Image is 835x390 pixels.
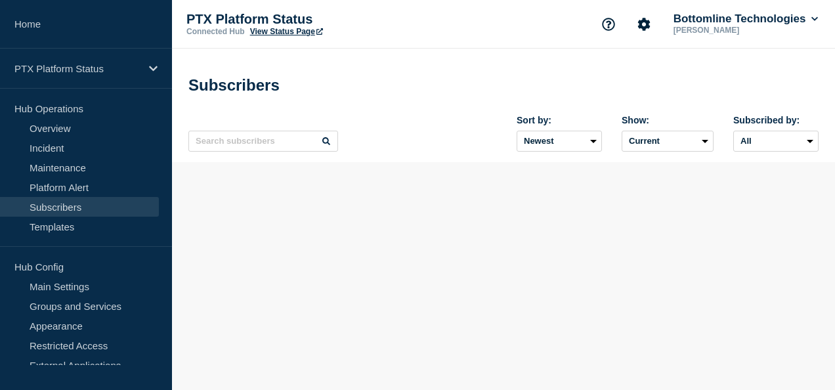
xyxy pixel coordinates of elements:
[733,115,819,125] div: Subscribed by:
[14,63,140,74] p: PTX Platform Status
[622,131,714,152] select: Deleted
[595,11,622,38] button: Support
[622,115,714,125] div: Show:
[517,115,602,125] div: Sort by:
[188,131,338,152] input: Search subscribers
[517,131,602,152] select: Sort by
[186,12,449,27] p: PTX Platform Status
[671,12,821,26] button: Bottomline Technologies
[630,11,658,38] button: Account settings
[188,76,280,95] h1: Subscribers
[671,26,807,35] p: [PERSON_NAME]
[186,27,245,36] p: Connected Hub
[733,131,819,152] select: Subscribed by
[250,27,323,36] a: View Status Page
